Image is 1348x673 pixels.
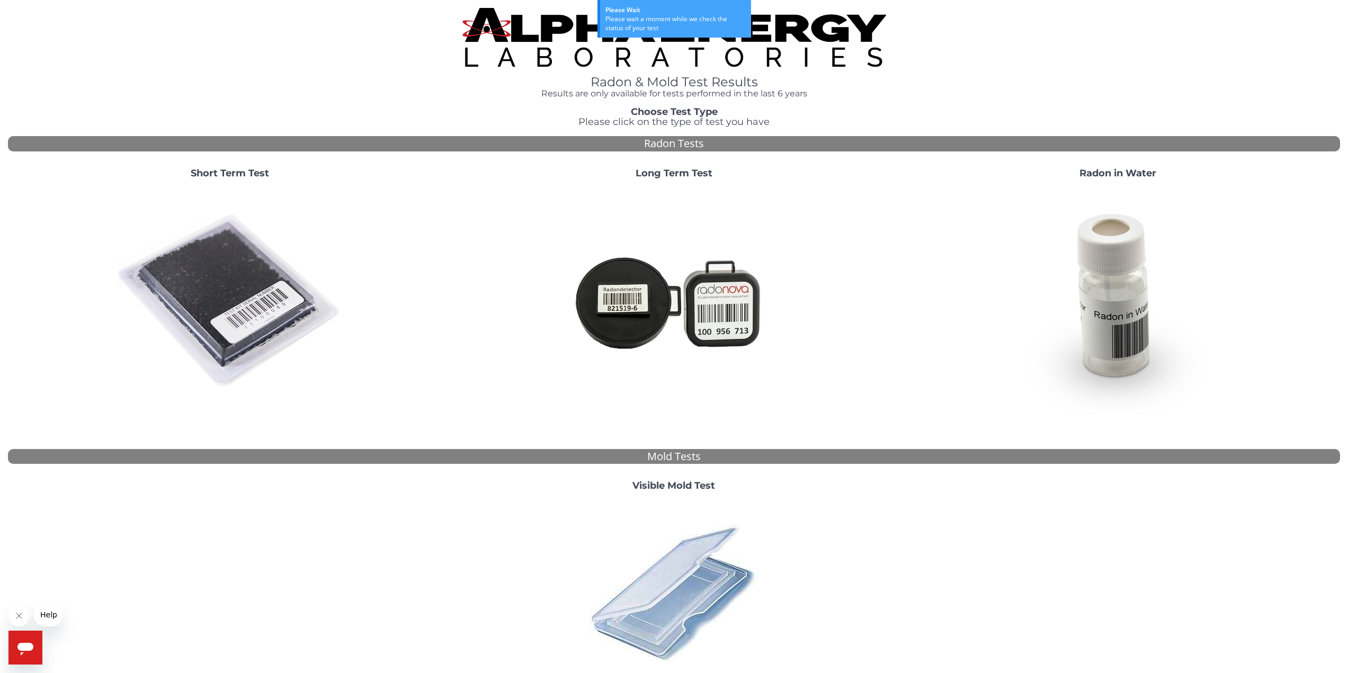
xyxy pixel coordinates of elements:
strong: Radon in Water [1079,167,1156,179]
strong: Short Term Test [191,167,269,179]
strong: Visible Mold Test [632,480,715,491]
iframe: Message from company [34,603,62,626]
img: ShortTerm.jpg [116,187,344,415]
strong: Long Term Test [636,167,712,179]
img: Radtrak2vsRadtrak3.jpg [560,187,788,415]
span: Please click on the type of test you have [578,116,770,128]
h1: Radon & Mold Test Results [408,75,941,89]
strong: Choose Test Type [631,106,718,118]
img: TightCrop.jpg [462,8,886,67]
div: Please wait a moment while we check the status of your test [605,14,746,32]
img: RadoninWater.jpg [1004,187,1232,415]
div: Please Wait [605,5,746,14]
iframe: Button to launch messaging window [8,631,42,665]
h4: Results are only available for tests performed in the last 6 years [408,89,941,98]
iframe: Close message [8,605,30,626]
div: Mold Tests [8,449,1340,464]
div: Radon Tests [8,136,1340,151]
